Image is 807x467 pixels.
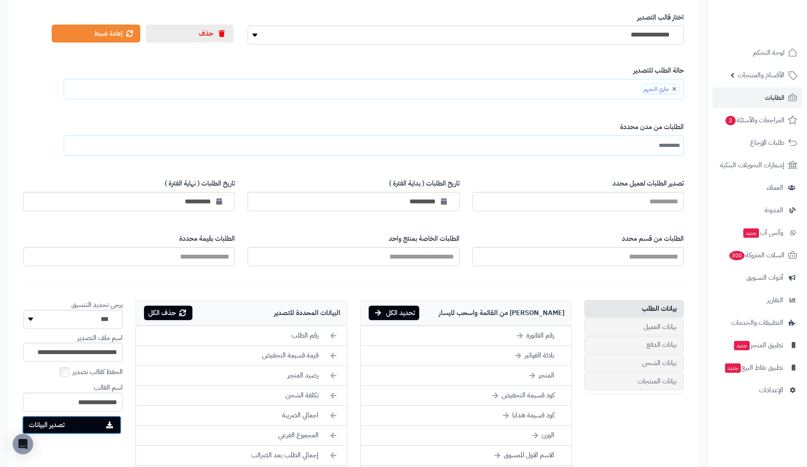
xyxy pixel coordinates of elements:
[713,222,802,243] a: وآتس آبجديد
[23,300,123,329] li: يرجى تحديد التنسيق
[472,179,684,188] label: تصدير الطلبات لعميل محدد
[713,177,802,198] a: العملاء
[713,312,802,333] a: التطبيقات والخدمات
[22,416,121,434] button: تصدير البيانات
[742,227,783,239] span: وآتس آب
[361,326,571,346] li: رقم الفاتورة
[584,300,684,318] a: بيانات الطلب
[767,294,783,306] span: التقارير
[136,406,347,426] li: اجمالي الضريبة
[248,234,459,244] label: الطلبات الخاصة بمنتج واحد
[361,386,571,406] li: كود قسيمة التخفيض
[713,245,802,265] a: السلات المتروكة300
[136,346,347,366] li: قيمة قسيمة التخفيض
[713,290,802,310] a: التقارير
[724,362,783,374] span: تطبيق نقاط البيع
[713,155,802,175] a: إشعارات التحويلات البنكية
[52,25,140,42] a: إعادة ضبط
[136,326,347,346] li: رقم الطلب
[753,47,784,59] span: لوحة التحكم
[23,234,235,244] label: الطلبات بقيمة محددة
[759,384,783,396] span: الإعدادات
[743,228,759,238] span: جديد
[369,306,419,320] div: تحديد الكل
[729,251,745,260] span: 300
[713,87,802,108] a: الطلبات
[136,366,347,386] li: رصيد المتجر
[713,357,802,378] a: تطبيق نقاط البيعجديد
[713,132,802,153] a: طلبات الإرجاع
[136,446,347,466] li: إجمالي الطلب بعد الضرائب
[23,333,123,362] li: اسم ملف التصدير
[731,317,783,329] span: التطبيقات والخدمات
[713,200,802,220] a: المدونة
[765,92,784,104] span: الطلبات
[146,25,234,42] button: حذف
[713,380,802,400] a: الإعدادات
[23,179,235,188] label: تاريخ الطلبات ( نهاية الفترة )
[584,318,684,336] a: بيانات العميل
[713,110,802,130] a: المراجعات والأسئلة2
[79,122,684,132] label: الطلبات من مدن محددة
[713,42,802,63] a: لوحة التحكم
[713,267,802,288] a: أدوات التسويق
[360,300,572,326] div: [PERSON_NAME] من القائمة واسحب لليسار
[750,137,784,149] span: طلبات الإرجاع
[643,85,669,93] span: جاري التجهيز
[79,66,684,76] label: حالة الطلب للتصدير
[361,346,571,366] li: بادئة الفواتير
[13,434,33,454] div: Open Intercom Messenger
[728,249,784,261] span: السلات المتروكة
[248,179,459,188] label: تاريخ الطلبات ( بداية الفترة )
[584,354,684,372] a: بيانات الشحن
[248,13,684,23] label: اختار قالب التصدير
[361,406,571,426] li: كود قسيمة هدايا
[720,159,784,171] span: إشعارات التحويلات البنكية
[725,363,741,373] span: جديد
[472,234,684,244] label: الطلبات من قسم محدد
[144,306,192,320] div: حذف الكل
[136,426,347,446] li: المجموع الفرعي
[725,116,736,125] span: 2
[361,366,571,386] li: المتجر
[767,182,783,194] span: العملاء
[738,69,784,81] span: الأقسام والمنتجات
[746,272,783,284] span: أدوات التسويق
[361,426,571,446] li: الوزن
[584,373,684,390] a: بيانات المنتجات
[136,386,347,406] li: تكلفة الشحن
[733,339,783,351] span: تطبيق المتجر
[584,336,684,354] a: بيانات الدفع
[361,446,571,466] li: الاسم الاول للمسوق
[725,114,784,126] span: المراجعات والأسئلة
[23,383,123,412] li: اسم القالب
[734,341,750,350] span: جديد
[23,366,123,378] li: الحفظ كقالب تصدير
[135,300,347,326] div: البيانات المحددة للتصدير
[765,204,783,216] span: المدونة
[713,335,802,355] a: تطبيق المتجرجديد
